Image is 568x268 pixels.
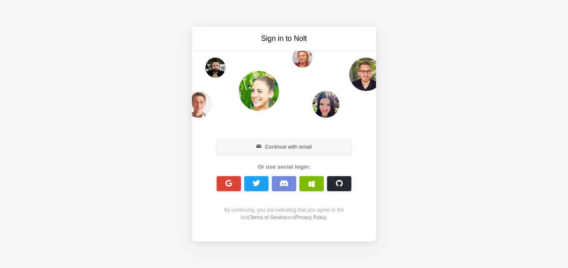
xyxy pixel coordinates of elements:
a: Terms of Service [249,215,287,220]
a: Privacy Policy [295,215,326,220]
div: Or use social login: [212,163,356,171]
div: By continuing, you are indicating that you agree to the Nolt and . [212,206,356,221]
button: Continue with email [217,139,351,154]
h3: Sign in to Nolt [214,33,354,44]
